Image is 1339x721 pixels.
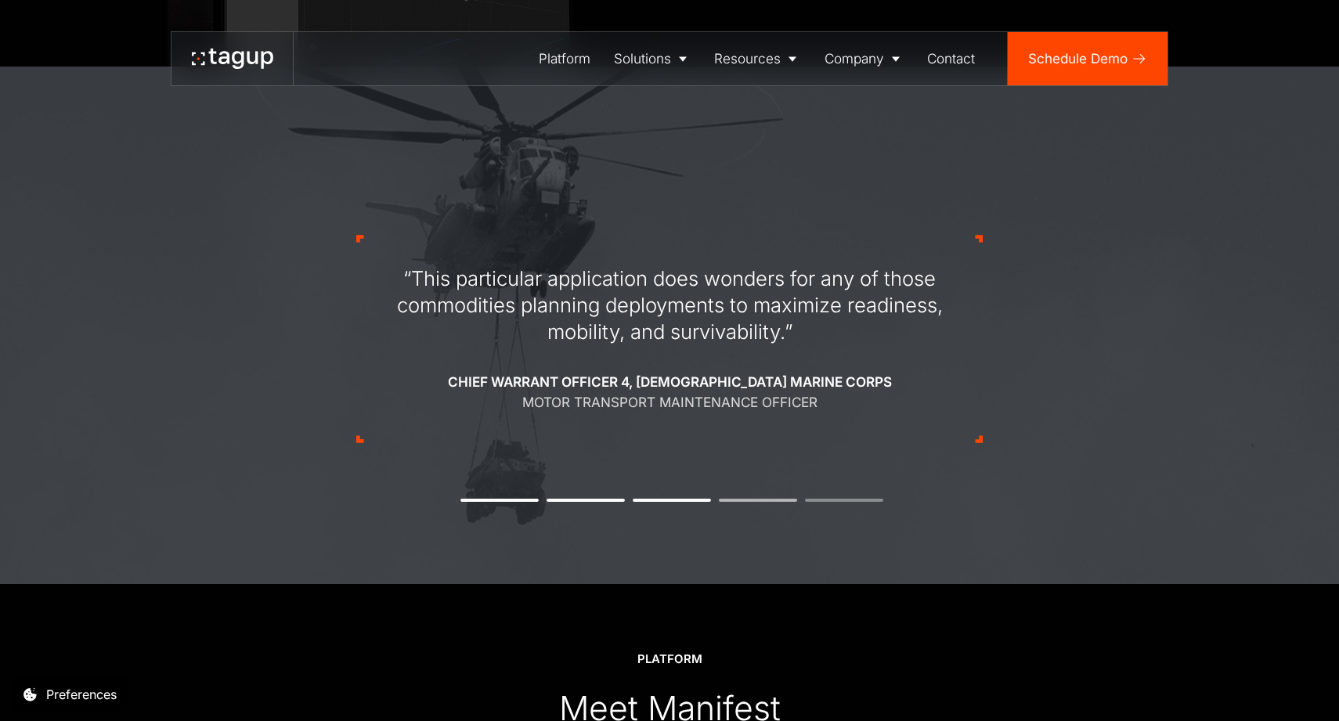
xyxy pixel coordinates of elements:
button: 2 of 5 [547,499,625,502]
button: 3 of 5 [633,499,711,502]
a: Contact [916,32,987,85]
div: Platform [637,651,702,668]
a: Solutions [602,32,703,85]
div: Company [825,49,884,69]
button: 1 of 5 [460,499,539,502]
div: Resources [714,49,781,69]
div: Contact [927,49,975,69]
a: Platform [527,32,602,85]
div: Preferences [46,685,117,704]
div: Platform [539,49,590,69]
div: Solutions [614,49,671,69]
a: Resources [702,32,813,85]
a: Company [813,32,916,85]
div: Schedule Demo [1028,49,1128,69]
div: Motor Transport Maintenance Officer [522,392,817,413]
div: “This particular application does wonders for any of those commodities planning deployments to ma... [377,265,963,346]
div: Chief Warrant Officer 4, [DEMOGRAPHIC_DATA] Marine Corps [448,372,892,392]
a: Schedule Demo [1008,32,1168,85]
